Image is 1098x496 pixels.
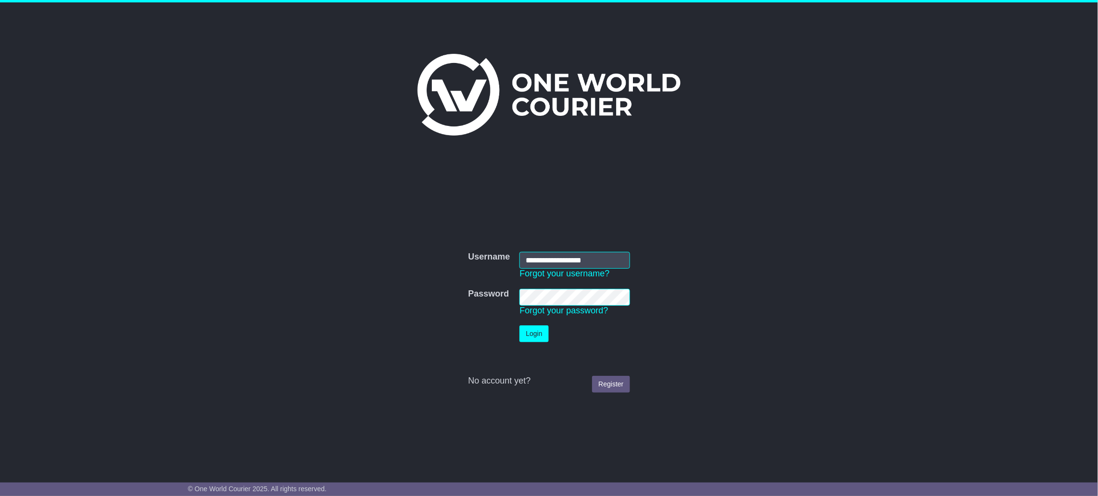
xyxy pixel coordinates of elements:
[592,376,630,393] a: Register
[519,325,548,342] button: Login
[519,269,609,278] a: Forgot your username?
[468,252,510,262] label: Username
[468,376,630,386] div: No account yet?
[188,485,327,493] span: © One World Courier 2025. All rights reserved.
[417,54,680,136] img: One World
[519,306,608,315] a: Forgot your password?
[468,289,509,299] label: Password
